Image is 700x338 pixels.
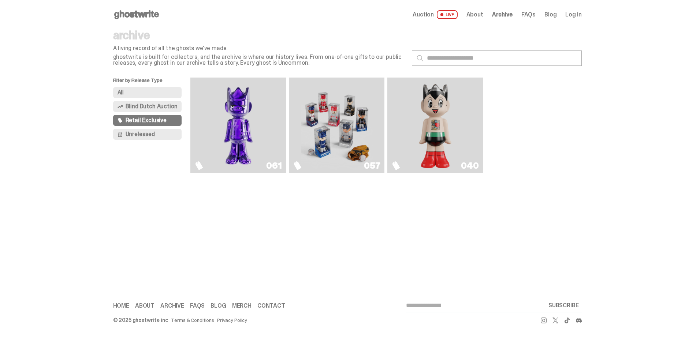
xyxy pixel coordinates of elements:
[118,90,124,95] span: All
[293,80,380,170] a: Game Face (2025)
[301,80,373,170] img: Game Face (2025)
[113,318,168,323] div: © 2025 ghostwrite inc
[126,131,155,137] span: Unreleased
[190,303,205,309] a: FAQs
[565,12,581,18] a: Log in
[160,303,184,309] a: Archive
[113,101,182,112] button: Blind Dutch Auction
[113,115,182,126] button: Retail Exclusive
[171,318,214,323] a: Terms & Conditions
[113,129,182,140] button: Unreleased
[544,12,556,18] a: Blog
[257,303,285,309] a: Contact
[413,12,434,18] span: Auction
[113,29,406,41] p: archive
[461,161,479,170] div: 040
[413,10,457,19] a: Auction LIVE
[126,104,178,109] span: Blind Dutch Auction
[113,87,182,98] button: All
[113,78,191,87] p: Filter by Release Type
[126,117,167,123] span: Retail Exclusive
[217,318,247,323] a: Privacy Policy
[466,12,483,18] a: About
[492,12,513,18] a: Archive
[135,303,154,309] a: About
[266,161,282,170] div: 061
[211,303,226,309] a: Blog
[521,12,536,18] a: FAQs
[202,80,274,170] img: Fantasy
[546,298,582,313] button: SUBSCRIBE
[195,80,282,170] a: Fantasy
[113,54,406,66] p: ghostwrite is built for collectors, and the archive is where our history lives. From one-of-one g...
[392,80,479,170] a: Astro Boy (Heart)
[232,303,252,309] a: Merch
[113,303,129,309] a: Home
[437,10,458,19] span: LIVE
[364,161,380,170] div: 057
[113,45,406,51] p: A living record of all the ghosts we've made.
[416,80,455,170] img: Astro Boy (Heart)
